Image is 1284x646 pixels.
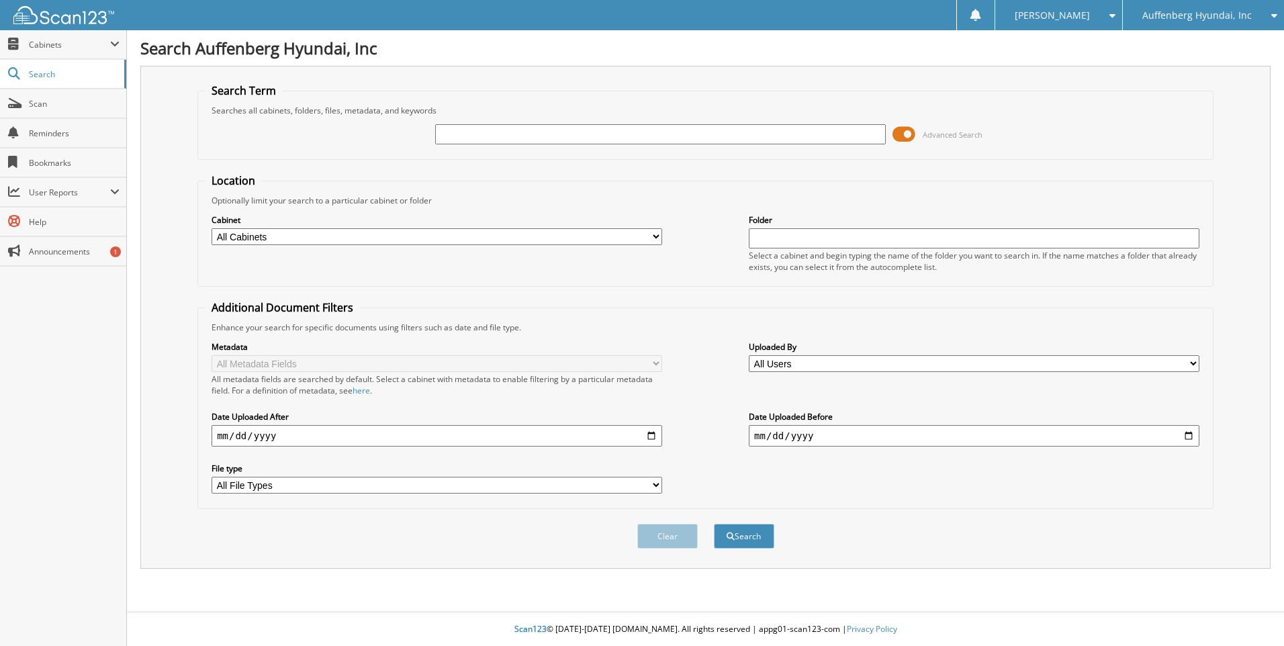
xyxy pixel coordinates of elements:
legend: Additional Document Filters [205,300,360,315]
label: Date Uploaded After [212,411,662,422]
span: Cabinets [29,39,110,50]
div: All metadata fields are searched by default. Select a cabinet with metadata to enable filtering b... [212,373,662,396]
span: User Reports [29,187,110,198]
h1: Search Auffenberg Hyundai, Inc [140,37,1271,59]
button: Clear [637,524,698,549]
div: Searches all cabinets, folders, files, metadata, and keywords [205,105,1206,116]
span: Announcements [29,246,120,257]
label: Cabinet [212,214,662,226]
span: Auffenberg Hyundai, Inc [1142,11,1252,19]
label: Metadata [212,341,662,353]
span: Bookmarks [29,157,120,169]
button: Search [714,524,774,549]
div: Optionally limit your search to a particular cabinet or folder [205,195,1206,206]
label: Folder [749,214,1199,226]
a: Privacy Policy [847,623,897,635]
div: © [DATE]-[DATE] [DOMAIN_NAME]. All rights reserved | appg01-scan123-com | [127,613,1284,646]
div: Enhance your search for specific documents using filters such as date and file type. [205,322,1206,333]
div: 1 [110,246,121,257]
legend: Location [205,173,262,188]
input: start [212,425,662,447]
span: Search [29,68,118,80]
img: scan123-logo-white.svg [13,6,114,24]
span: Reminders [29,128,120,139]
input: end [749,425,1199,447]
span: Advanced Search [923,130,982,140]
div: Select a cabinet and begin typing the name of the folder you want to search in. If the name match... [749,250,1199,273]
span: Scan123 [514,623,547,635]
a: here [353,385,370,396]
label: Uploaded By [749,341,1199,353]
legend: Search Term [205,83,283,98]
span: Help [29,216,120,228]
span: [PERSON_NAME] [1015,11,1090,19]
label: File type [212,463,662,474]
label: Date Uploaded Before [749,411,1199,422]
span: Scan [29,98,120,109]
